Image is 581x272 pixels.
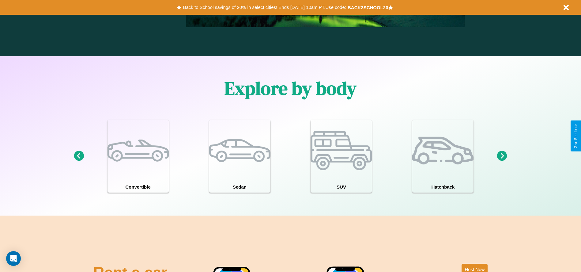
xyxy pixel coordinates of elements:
div: Give Feedback [574,124,578,148]
div: Open Intercom Messenger [6,251,21,266]
h4: Convertible [108,181,169,193]
h1: Explore by body [224,76,357,101]
h4: Sedan [209,181,270,193]
h4: SUV [311,181,372,193]
b: BACK2SCHOOL20 [348,5,388,10]
button: Back to School savings of 20% in select cities! Ends [DATE] 10am PT.Use code: [181,3,347,12]
h4: Hatchback [412,181,473,193]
